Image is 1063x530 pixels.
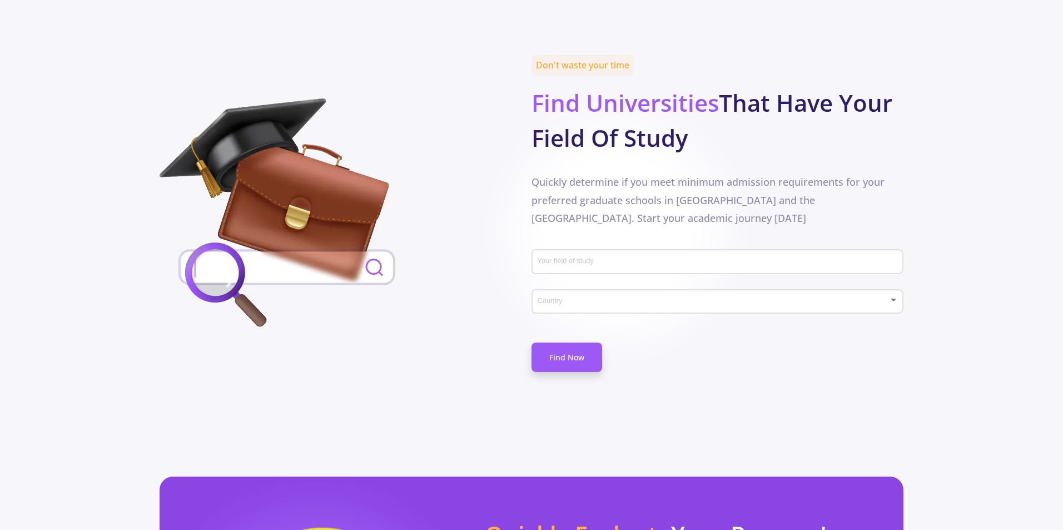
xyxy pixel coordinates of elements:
span: Find Universities [531,87,719,118]
b: That Have Your Field Of Study [531,87,892,153]
a: Find Now [531,343,602,372]
img: field [160,98,415,332]
span: Don't waste your time [531,55,634,76]
span: Quickly determine if you meet minimum admission requirements for your preferred graduate schools ... [531,175,885,225]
